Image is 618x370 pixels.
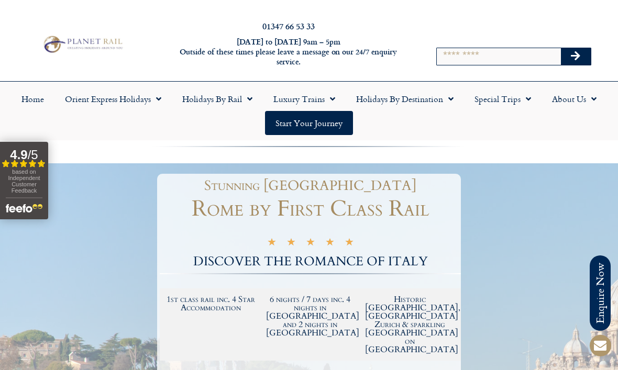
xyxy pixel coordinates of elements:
[266,295,355,337] h2: 6 nights / 7 days inc. 4 nights in [GEOGRAPHIC_DATA] and 2 nights in [GEOGRAPHIC_DATA]
[160,198,461,220] h1: Rome by First Class Rail
[167,295,256,312] h2: 1st class rail inc. 4 Star Accommodation
[165,179,456,193] h1: Stunning [GEOGRAPHIC_DATA]
[267,239,277,249] i: ★
[306,239,315,249] i: ★
[40,34,124,54] img: Planet Rail Train Holidays Logo
[345,239,354,249] i: ★
[561,48,591,65] button: Search
[286,239,296,249] i: ★
[346,87,464,111] a: Holidays by Destination
[325,239,335,249] i: ★
[365,295,454,354] h2: Historic [GEOGRAPHIC_DATA], [GEOGRAPHIC_DATA] Zurich & sparkling [GEOGRAPHIC_DATA] on [GEOGRAPHIC...
[262,20,315,32] a: 01347 66 53 33
[5,87,613,135] nav: Menu
[54,87,172,111] a: Orient Express Holidays
[160,255,461,268] h2: DISCOVER THE ROMANCE OF ITALY
[542,87,607,111] a: About Us
[267,237,354,249] div: 5/5
[263,87,346,111] a: Luxury Trains
[172,87,263,111] a: Holidays by Rail
[265,111,353,135] a: Start your Journey
[11,87,54,111] a: Home
[168,37,410,66] h6: [DATE] to [DATE] 9am – 5pm Outside of these times please leave a message on our 24/7 enquiry serv...
[464,87,542,111] a: Special Trips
